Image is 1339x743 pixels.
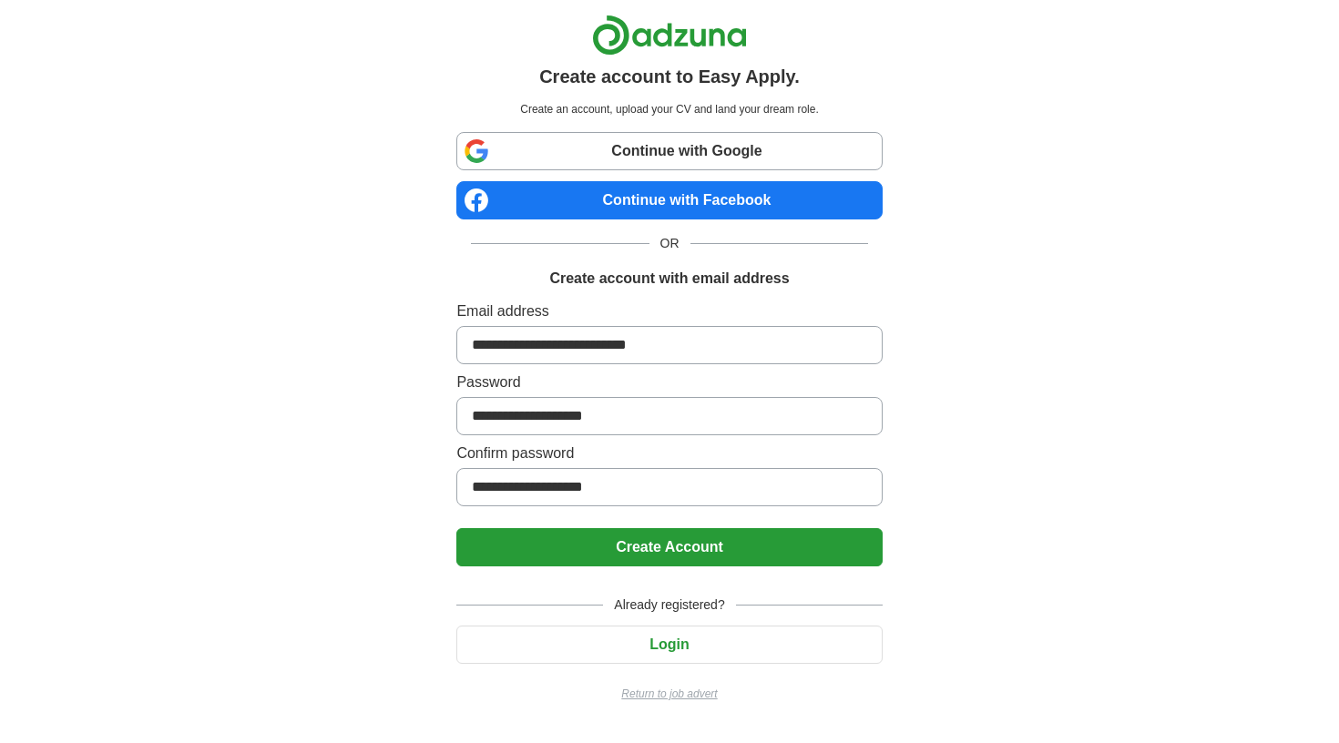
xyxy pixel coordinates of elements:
[549,268,789,290] h1: Create account with email address
[456,132,882,170] a: Continue with Google
[456,181,882,219] a: Continue with Facebook
[456,636,882,652] a: Login
[603,595,735,615] span: Already registered?
[456,371,882,393] label: Password
[539,63,800,90] h1: Create account to Easy Apply.
[456,626,882,664] button: Login
[456,528,882,566] button: Create Account
[456,300,882,322] label: Email address
[456,443,882,464] label: Confirm password
[456,686,882,702] a: Return to job advert
[592,15,747,56] img: Adzuna logo
[460,101,878,117] p: Create an account, upload your CV and land your dream role.
[649,234,690,253] span: OR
